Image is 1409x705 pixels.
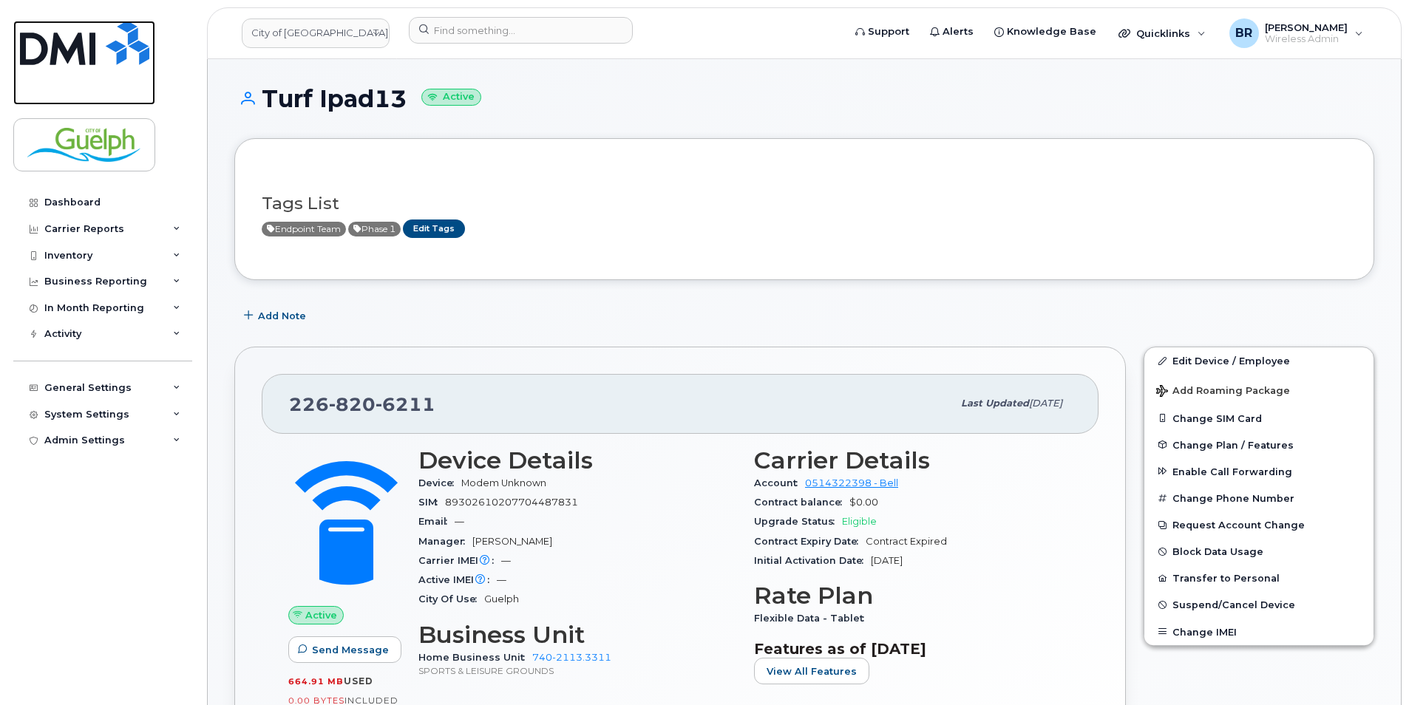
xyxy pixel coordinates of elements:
h3: Tags List [262,194,1347,213]
button: Add Roaming Package [1144,375,1374,405]
button: Change Plan / Features [1144,432,1374,458]
span: 226 [289,393,435,415]
span: View All Features [767,664,857,678]
span: Contract Expired [866,536,947,547]
h3: Business Unit [418,621,736,648]
span: Last updated [961,398,1029,409]
span: used [344,675,373,687]
span: Active [305,608,337,622]
span: Add Note [258,309,306,323]
button: Transfer to Personal [1144,565,1374,591]
span: Guelph [484,593,519,604]
span: Contract Expiry Date [754,536,866,547]
button: Suspend/Cancel Device [1144,591,1374,618]
button: Send Message [288,636,401,663]
h3: Device Details [418,447,736,474]
span: — [501,555,511,566]
a: Edit Device / Employee [1144,347,1374,374]
span: Active IMEI [418,574,497,585]
button: Change SIM Card [1144,405,1374,432]
span: Active [348,222,401,236]
p: SPORTS & LEISURE GROUNDS [418,664,736,677]
span: Initial Activation Date [754,555,871,566]
span: Carrier IMEI [418,555,501,566]
span: Modem Unknown [461,477,546,488]
span: — [497,574,506,585]
span: [DATE] [871,555,903,566]
button: Block Data Usage [1144,538,1374,565]
small: Active [421,89,481,106]
span: SIM [418,497,445,508]
span: Flexible Data - Tablet [754,613,872,624]
span: Manager [418,536,472,547]
span: Suspend/Cancel Device [1172,599,1295,610]
a: 0514322398 - Bell [805,477,898,488]
h3: Rate Plan [754,582,1072,609]
span: Home Business Unit [418,652,532,663]
button: Request Account Change [1144,511,1374,538]
span: Device [418,477,461,488]
button: View All Features [754,658,869,684]
span: — [455,516,464,527]
span: Email [418,516,455,527]
span: Change Plan / Features [1172,439,1294,450]
span: [DATE] [1029,398,1062,409]
h3: Carrier Details [754,447,1072,474]
span: City Of Use [418,593,484,604]
span: 6211 [376,393,435,415]
span: [PERSON_NAME] [472,536,552,547]
span: Active [262,222,346,236]
span: Eligible [842,516,877,527]
span: 664.91 MB [288,676,344,687]
span: Contract balance [754,497,849,508]
span: Add Roaming Package [1156,385,1290,399]
span: Account [754,477,805,488]
button: Add Note [234,302,319,329]
button: Change Phone Number [1144,485,1374,511]
span: 89302610207704487831 [445,497,578,508]
span: Send Message [312,643,389,657]
button: Enable Call Forwarding [1144,458,1374,485]
a: 740-2113.3311 [532,652,611,663]
button: Change IMEI [1144,619,1374,645]
span: $0.00 [849,497,878,508]
h1: Turf Ipad13 [234,86,1374,112]
span: Enable Call Forwarding [1172,466,1292,477]
span: Upgrade Status [754,516,842,527]
a: Edit Tags [403,219,465,238]
span: 820 [329,393,376,415]
h3: Features as of [DATE] [754,640,1072,658]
